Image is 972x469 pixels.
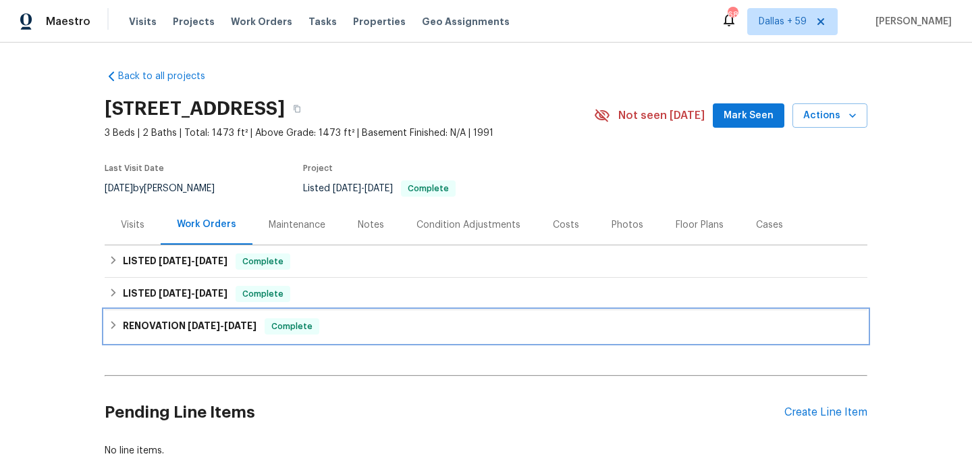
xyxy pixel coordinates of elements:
[358,218,384,232] div: Notes
[105,444,867,458] div: No line items.
[195,289,227,298] span: [DATE]
[159,256,191,266] span: [DATE]
[402,184,454,193] span: Complete
[159,289,191,298] span: [DATE]
[285,97,309,121] button: Copy Address
[724,107,774,124] span: Mark Seen
[870,15,952,28] span: [PERSON_NAME]
[46,15,90,28] span: Maestro
[129,15,157,28] span: Visits
[269,218,325,232] div: Maintenance
[333,184,361,193] span: [DATE]
[759,15,807,28] span: Dallas + 59
[177,218,236,231] div: Work Orders
[105,184,133,193] span: [DATE]
[173,15,215,28] span: Projects
[105,381,784,444] h2: Pending Line Items
[333,184,393,193] span: -
[159,289,227,298] span: -
[188,321,220,330] span: [DATE]
[553,218,579,232] div: Costs
[308,17,337,26] span: Tasks
[105,310,867,343] div: RENOVATION [DATE]-[DATE]Complete
[123,286,227,302] h6: LISTED
[188,321,256,330] span: -
[784,406,867,419] div: Create Line Item
[105,245,867,278] div: LISTED [DATE]-[DATE]Complete
[612,218,643,232] div: Photos
[105,278,867,310] div: LISTED [DATE]-[DATE]Complete
[353,15,406,28] span: Properties
[121,218,144,232] div: Visits
[676,218,724,232] div: Floor Plans
[266,320,318,333] span: Complete
[237,255,289,268] span: Complete
[123,253,227,270] h6: LISTED
[303,184,456,193] span: Listed
[803,107,857,124] span: Actions
[105,102,285,116] h2: [STREET_ADDRESS]
[159,256,227,266] span: -
[756,218,783,232] div: Cases
[105,70,234,83] a: Back to all projects
[422,15,510,28] span: Geo Assignments
[364,184,393,193] span: [DATE]
[123,318,256,335] h6: RENOVATION
[105,180,231,197] div: by [PERSON_NAME]
[237,287,289,301] span: Complete
[105,126,594,140] span: 3 Beds | 2 Baths | Total: 1473 ft² | Above Grade: 1473 ft² | Basement Finished: N/A | 1991
[105,164,164,172] span: Last Visit Date
[618,109,705,122] span: Not seen [DATE]
[792,103,867,128] button: Actions
[195,256,227,266] span: [DATE]
[303,164,333,172] span: Project
[728,8,737,22] div: 687
[231,15,292,28] span: Work Orders
[416,218,520,232] div: Condition Adjustments
[224,321,256,330] span: [DATE]
[713,103,784,128] button: Mark Seen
